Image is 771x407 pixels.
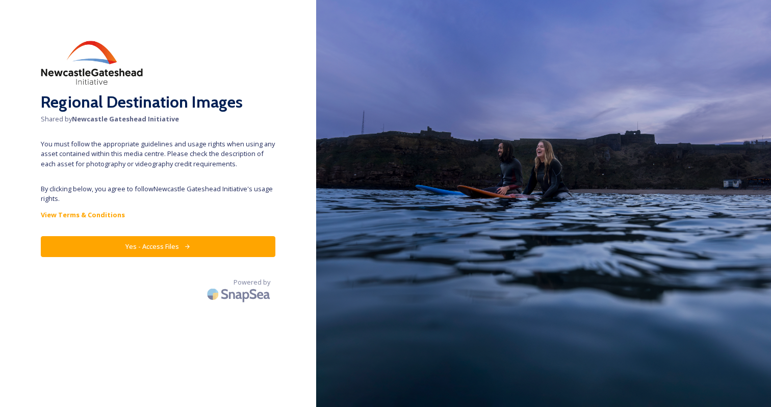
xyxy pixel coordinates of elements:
a: View Terms & Conditions [41,209,275,221]
strong: Newcastle Gateshead Initiative [72,114,179,123]
strong: View Terms & Conditions [41,210,125,219]
h2: Regional Destination Images [41,90,275,114]
span: Shared by [41,114,275,124]
span: You must follow the appropriate guidelines and usage rights when using any asset contained within... [41,139,275,169]
img: download%20(2).png [41,41,143,85]
button: Yes - Access Files [41,236,275,257]
span: Powered by [234,277,270,287]
span: By clicking below, you agree to follow Newcastle Gateshead Initiative 's usage rights. [41,184,275,203]
img: SnapSea Logo [204,282,275,306]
